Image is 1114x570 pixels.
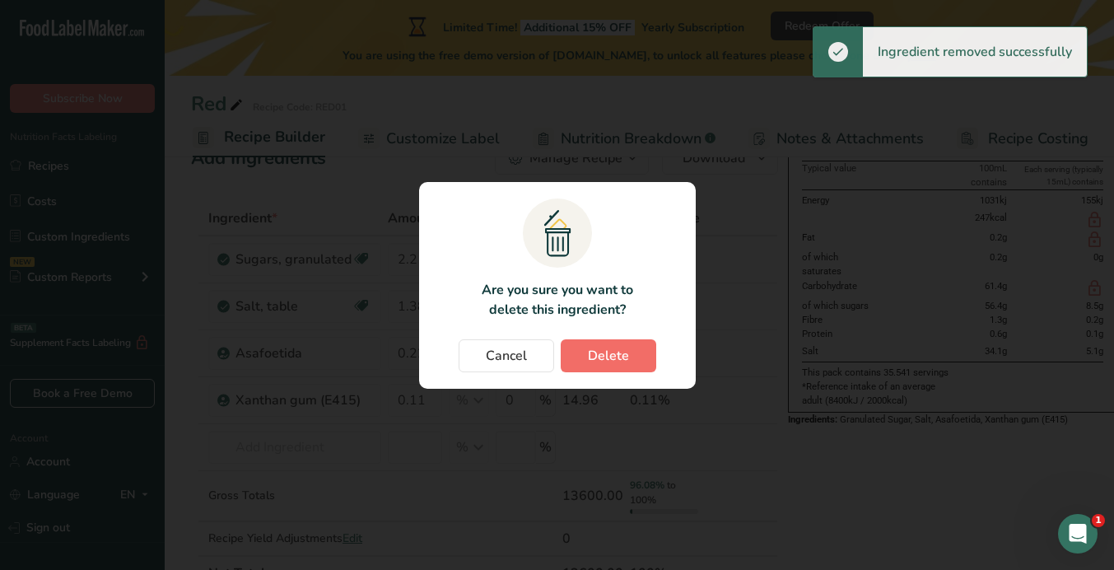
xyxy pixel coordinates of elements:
[863,27,1087,77] div: Ingredient removed successfully
[561,339,656,372] button: Delete
[472,280,642,320] p: Are you sure you want to delete this ingredient?
[1092,514,1105,527] span: 1
[588,346,629,366] span: Delete
[1058,514,1098,554] iframe: Intercom live chat
[486,346,527,366] span: Cancel
[459,339,554,372] button: Cancel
